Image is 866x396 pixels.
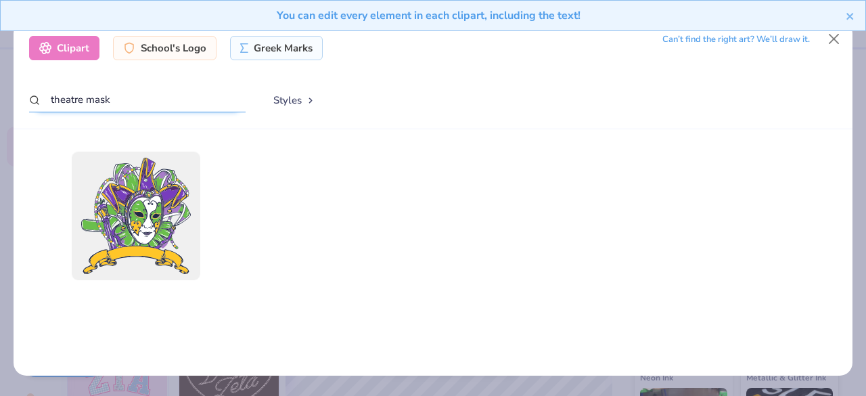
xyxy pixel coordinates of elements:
[29,36,99,60] div: Clipart
[113,36,216,60] div: School's Logo
[11,7,846,24] div: You can edit every element in each clipart, including the text!
[259,87,329,113] button: Styles
[846,7,855,24] button: close
[29,87,246,112] input: Search by name
[230,36,323,60] div: Greek Marks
